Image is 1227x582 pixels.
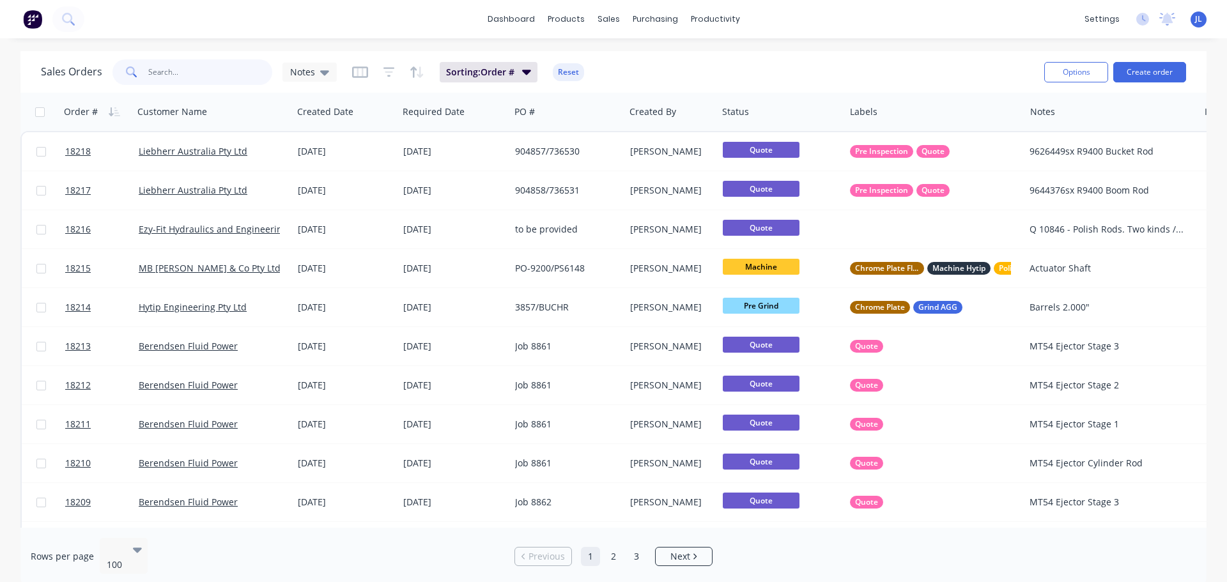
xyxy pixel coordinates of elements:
div: [DATE] [403,184,505,197]
span: Quote [723,493,799,509]
div: [DATE] [298,223,393,236]
span: 18215 [65,262,91,275]
a: Berendsen Fluid Power [139,418,238,430]
a: Next page [656,550,712,563]
div: to be provided [515,223,614,236]
a: Ezy-Fit Hydraulics and Engineering Group Pty Ltd [139,223,348,235]
button: Reset [553,63,584,81]
div: [PERSON_NAME] [630,262,709,275]
a: Berendsen Fluid Power [139,496,238,508]
div: [DATE] [403,379,505,392]
div: [DATE] [298,262,393,275]
div: [PERSON_NAME] [630,418,709,431]
span: Quote [855,457,878,470]
div: Barrels 2.000" [1030,301,1185,314]
div: 904857/736530 [515,145,614,158]
a: 18211 [65,405,139,443]
button: Options [1044,62,1108,82]
button: Chrome Plate FlashMachine HytipPolish - Final [850,262,1099,275]
span: Quote [723,415,799,431]
div: [DATE] [298,301,393,314]
span: Notes [290,65,315,79]
div: 904858/736531 [515,184,614,197]
img: Factory [23,10,42,29]
div: [DATE] [403,223,505,236]
span: Machine [723,259,799,275]
div: Created Date [297,105,353,118]
span: Rows per page [31,550,94,563]
div: Job 8861 [515,340,614,353]
span: Pre Inspection [855,145,908,158]
span: 18210 [65,457,91,470]
div: 9644376sx R9400 Boom Rod [1030,184,1185,197]
a: 18213 [65,327,139,365]
span: Quote [855,418,878,431]
div: [PERSON_NAME] [630,223,709,236]
a: 18209 [65,483,139,521]
div: purchasing [626,10,684,29]
a: 18216 [65,210,139,249]
div: [PERSON_NAME] [630,145,709,158]
div: [PERSON_NAME] [630,457,709,470]
div: PO-9200/PS6148 [515,262,614,275]
span: 18209 [65,496,91,509]
div: [DATE] [298,496,393,509]
a: 18218 [65,132,139,171]
div: 3857/BUCHR [515,301,614,314]
div: MT54 Ejector Stage 3 [1030,496,1185,509]
span: Next [670,550,690,563]
div: Notes [1030,105,1055,118]
div: Order # [64,105,98,118]
div: products [541,10,591,29]
span: Polish - Final [999,262,1044,275]
div: Labels [850,105,877,118]
div: 9626449sx R9400 Bucket Rod [1030,145,1185,158]
span: Pre Inspection [855,184,908,197]
span: Quote [922,184,945,197]
a: Berendsen Fluid Power [139,457,238,469]
a: Liebherr Australia Pty Ltd [139,184,247,196]
a: 18217 [65,171,139,210]
span: Pre Grind [723,298,799,314]
div: MT54 Ejector Stage 2 [1030,379,1185,392]
div: [DATE] [298,379,393,392]
div: [DATE] [403,262,505,275]
div: [PERSON_NAME] [630,379,709,392]
span: Quote [723,181,799,197]
a: Berendsen Fluid Power [139,379,238,391]
div: [DATE] [298,184,393,197]
div: [DATE] [403,301,505,314]
div: productivity [684,10,746,29]
button: Chrome PlateGrind AGG [850,301,962,314]
div: [DATE] [298,457,393,470]
div: Job 8861 [515,379,614,392]
div: Customer Name [137,105,207,118]
span: JL [1195,13,1202,25]
div: Q 10846 - Polish Rods. Two kinds / Qty 8 of each. Total 16 Gr SAF2205, Polish to Ø76.200, smooth,... [1030,223,1185,236]
button: Pre InspectionQuote [850,184,950,197]
a: MB [PERSON_NAME] & Co Pty Ltd [139,262,281,274]
a: Page 2 [604,547,623,566]
span: Quote [723,220,799,236]
span: Quote [723,454,799,470]
span: Quote [723,376,799,392]
div: [DATE] [403,496,505,509]
span: Quote [922,145,945,158]
button: Create order [1113,62,1186,82]
button: Quote [850,340,883,353]
div: 100 [107,558,125,571]
div: [PERSON_NAME] [630,184,709,197]
span: Quote [855,340,878,353]
div: Status [722,105,749,118]
a: Page 3 [627,547,646,566]
button: Pre InspectionQuote [850,145,950,158]
button: Quote [850,418,883,431]
span: Quote [855,496,878,509]
div: [DATE] [298,340,393,353]
span: 18216 [65,223,91,236]
input: Search... [148,59,273,85]
div: MT54 Ejector Stage 3 [1030,340,1185,353]
div: Actuator Shaft [1030,262,1185,275]
a: 18208 [65,522,139,560]
div: Required Date [403,105,465,118]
